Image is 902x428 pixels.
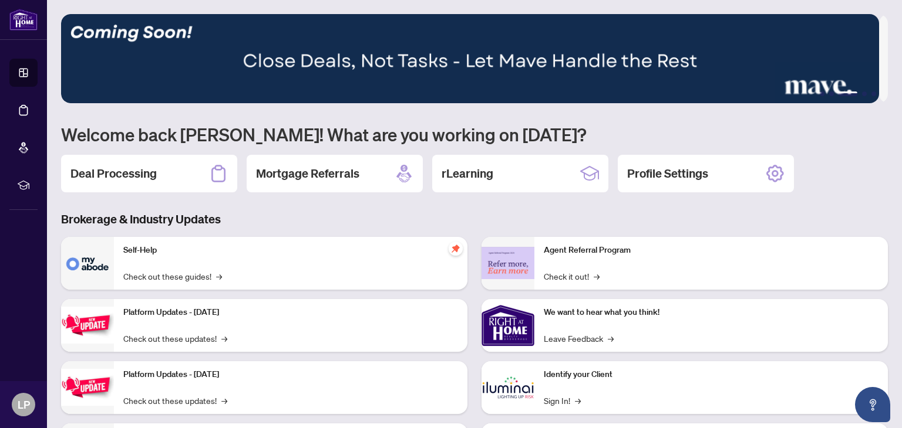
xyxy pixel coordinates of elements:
p: Platform Updates - [DATE] [123,368,458,381]
button: 5 [871,91,876,96]
img: Slide 2 [61,14,879,103]
a: Leave Feedback→ [544,332,614,345]
h2: Deal Processing [70,165,157,182]
button: 4 [862,91,867,96]
a: Check out these updates!→ [123,394,227,407]
p: Identify your Client [544,368,879,381]
img: We want to hear what you think! [482,299,534,352]
p: Self-Help [123,244,458,257]
button: 3 [839,91,857,96]
img: Agent Referral Program [482,247,534,279]
h2: rLearning [442,165,493,182]
span: → [594,270,600,283]
a: Check out these guides!→ [123,270,222,283]
h2: Mortgage Referrals [256,165,359,182]
p: Platform Updates - [DATE] [123,306,458,319]
button: 2 [829,91,834,96]
img: Platform Updates - July 21, 2025 [61,307,114,344]
span: → [221,332,227,345]
span: → [216,270,222,283]
span: → [221,394,227,407]
p: We want to hear what you think! [544,306,879,319]
img: logo [9,9,38,30]
img: Self-Help [61,237,114,290]
span: → [575,394,581,407]
button: Open asap [855,387,890,422]
h3: Brokerage & Industry Updates [61,211,888,227]
span: pushpin [449,242,463,256]
p: Agent Referral Program [544,244,879,257]
a: Sign In!→ [544,394,581,407]
span: LP [18,396,30,413]
a: Check it out!→ [544,270,600,283]
img: Identify your Client [482,361,534,414]
button: 1 [820,91,824,96]
h2: Profile Settings [627,165,708,182]
h1: Welcome back [PERSON_NAME]! What are you working on [DATE]? [61,123,888,145]
a: Check out these updates!→ [123,332,227,345]
span: → [608,332,614,345]
img: Platform Updates - July 8, 2025 [61,369,114,406]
